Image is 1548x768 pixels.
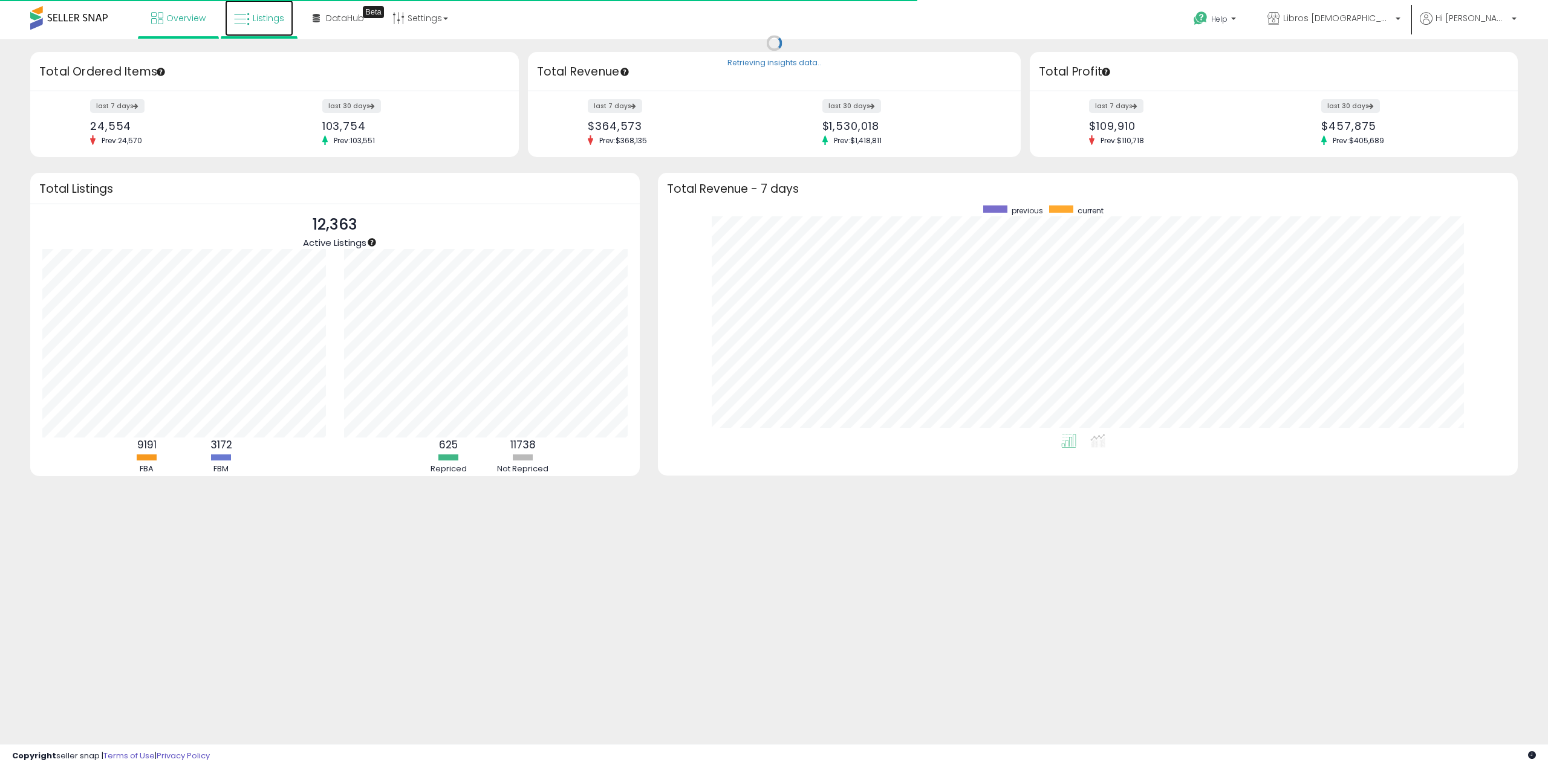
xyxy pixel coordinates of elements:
span: Active Listings [303,236,366,249]
span: Prev: $405,689 [1327,135,1390,146]
div: $364,573 [588,120,765,132]
div: Repriced [412,463,485,475]
span: Prev: 103,551 [328,135,381,146]
label: last 30 days [1321,99,1380,113]
div: Tooltip anchor [366,237,377,248]
div: Tooltip anchor [363,6,384,18]
span: DataHub [326,12,364,24]
h3: Total Revenue - 7 days [667,184,1509,193]
span: Prev: 24,570 [96,135,148,146]
h3: Total Listings [39,184,631,193]
span: previous [1012,205,1043,216]
label: last 30 days [322,99,381,113]
span: Prev: $368,135 [593,135,653,146]
label: last 7 days [1089,99,1143,113]
div: 103,754 [322,120,498,132]
span: Listings [253,12,284,24]
div: FBA [111,463,183,475]
div: $457,875 [1321,120,1497,132]
div: Not Repriced [487,463,559,475]
div: $109,910 [1089,120,1264,132]
h3: Total Ordered Items [39,63,510,80]
div: $1,530,018 [822,120,1000,132]
div: Retrieving insights data.. [727,58,821,69]
span: Prev: $110,718 [1094,135,1150,146]
h3: Total Profit [1039,63,1509,80]
a: Help [1184,2,1248,39]
span: Overview [166,12,206,24]
div: 24,554 [90,120,265,132]
i: Get Help [1193,11,1208,26]
b: 625 [439,437,458,452]
span: Hi [PERSON_NAME] [1436,12,1508,24]
div: Tooltip anchor [619,66,630,77]
label: last 7 days [90,99,145,113]
span: Prev: $1,418,811 [828,135,888,146]
h3: Total Revenue [537,63,1012,80]
b: 11738 [510,437,536,452]
label: last 7 days [588,99,642,113]
span: current [1078,205,1104,216]
div: FBM [185,463,258,475]
div: Tooltip anchor [1101,66,1111,77]
label: last 30 days [822,99,881,113]
p: 12,363 [303,213,366,236]
div: Tooltip anchor [155,66,166,77]
a: Hi [PERSON_NAME] [1420,12,1517,39]
b: 3172 [210,437,232,452]
span: Libros [DEMOGRAPHIC_DATA] [1283,12,1392,24]
b: 9191 [137,437,157,452]
span: Help [1211,14,1228,24]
